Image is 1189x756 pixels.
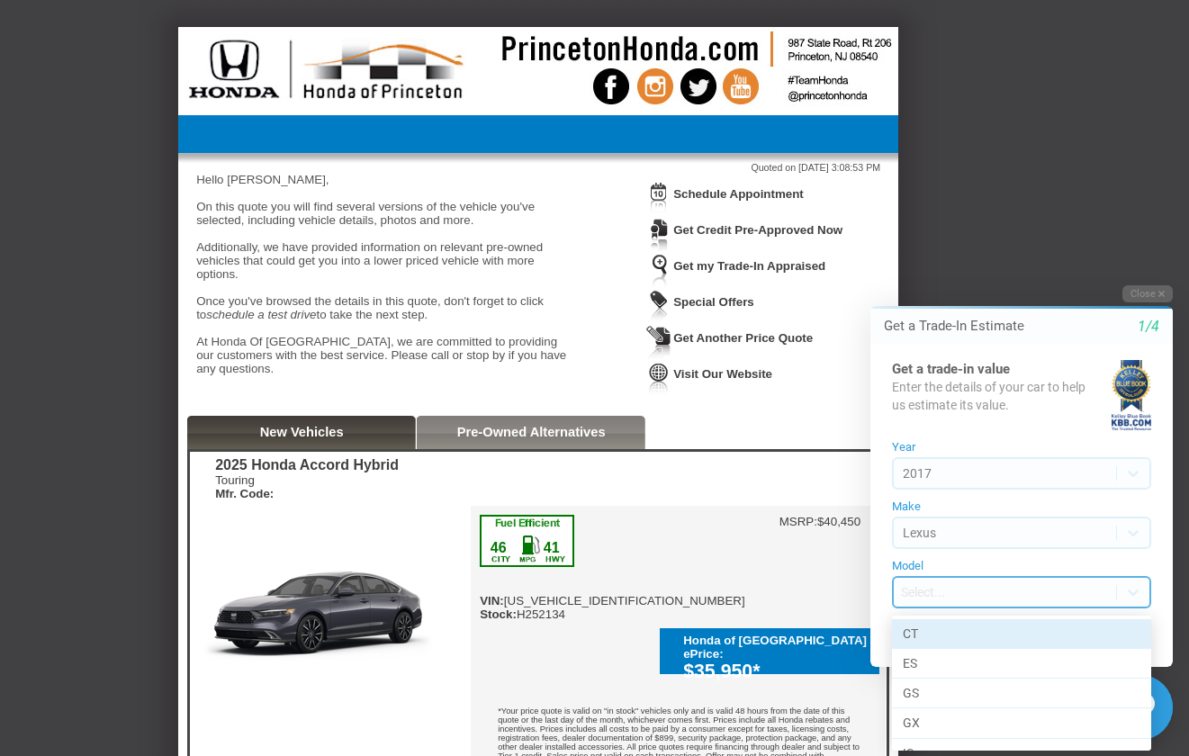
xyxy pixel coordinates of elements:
[646,362,671,395] img: Icon_VisitWebsite.png
[489,540,508,556] div: 46
[646,254,671,287] img: Icon_TradeInAppraisal.png
[646,218,671,251] img: Icon_CreditApproval.png
[673,259,825,273] a: Get my Trade-In Appraised
[206,308,316,321] em: schedule a test drive
[196,162,880,173] div: Quoted on [DATE] 3:08:53 PM
[480,515,745,621] div: [US_VEHICLE_IDENTIFICATION_NUMBER] H252134
[215,457,399,473] div: 2025 Honda Accord Hybrid
[646,326,671,359] img: Icon_GetQuote.png
[673,367,772,381] a: Visit Our Website
[480,607,517,621] b: Stock:
[673,331,813,345] a: Get Another Price Quote
[683,634,870,661] div: Honda of [GEOGRAPHIC_DATA] ePrice:
[480,594,504,607] b: VIN:
[215,487,274,500] b: Mfr. Code:
[673,187,804,201] a: Schedule Appointment
[779,515,817,528] td: MSRP:
[196,173,574,389] div: Hello [PERSON_NAME], On this quote you will find several versions of the vehicle you've selected,...
[673,223,842,237] a: Get Credit Pre-Approved Now
[646,182,671,215] img: Icon_ScheduleAppointment.png
[673,295,754,309] a: Special Offers
[59,470,319,499] div: IS
[457,425,606,439] a: Pre-Owned Alternatives
[833,269,1189,756] iframe: Chat Assistance
[190,506,471,716] img: 2025 Honda Accord Hybrid
[817,515,860,528] td: $40,450
[215,473,399,500] div: Touring
[260,425,344,439] a: New Vehicles
[683,661,870,683] div: $35,950*
[542,540,561,556] div: 41
[646,290,671,323] img: Icon_WeeklySpecials.png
